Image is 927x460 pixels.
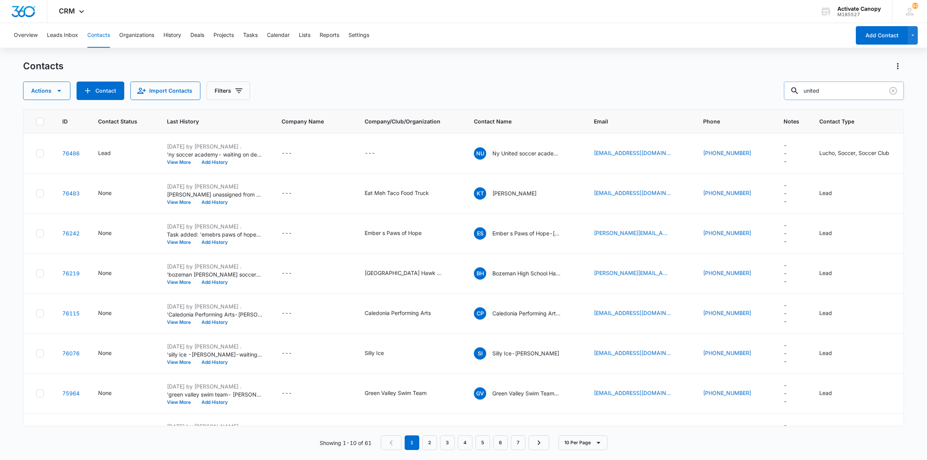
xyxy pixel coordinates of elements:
[282,349,292,358] div: ---
[59,7,75,15] span: CRM
[77,82,124,100] button: Add Contact
[282,309,292,318] div: ---
[267,23,290,48] button: Calendar
[784,421,787,445] div: ---
[282,349,306,358] div: Company Name - - Select to Edit Field
[784,117,801,125] span: Notes
[784,181,801,205] div: Notes - - Select to Edit Field
[784,301,801,325] div: Notes - - Select to Edit Field
[243,23,258,48] button: Tasks
[62,117,68,125] span: ID
[594,349,671,357] a: [EMAIL_ADDRESS][DOMAIN_NAME]
[594,189,671,197] a: [EMAIL_ADDRESS][DOMAIN_NAME]
[207,82,250,100] button: Filters
[819,149,889,157] div: Lucho, Soccer, Soccer Club
[474,347,573,360] div: Contact Name - Silly Ice-Antonio Cacatian - Select to Edit Field
[98,309,112,317] div: None
[474,227,486,240] span: Es
[784,341,801,365] div: Notes - - Select to Edit Field
[474,387,575,400] div: Contact Name - Green Valley Swim Team-Tony OBREGON - Select to Edit Field
[98,117,137,125] span: Contact Status
[703,309,751,317] a: [PHONE_NUMBER]
[167,360,196,365] button: View More
[98,189,125,198] div: Contact Status - None - Select to Edit Field
[365,309,445,318] div: Company/Club/Organization - Caledonia Performing Arts - Select to Edit Field
[365,149,375,158] div: ---
[819,229,846,238] div: Contact Type - Lead - Select to Edit Field
[282,309,306,318] div: Company Name - - Select to Edit Field
[98,229,125,238] div: Contact Status - None - Select to Edit Field
[440,435,455,450] a: Page 3
[365,349,384,357] div: Silly Ice
[784,141,787,165] div: ---
[594,229,685,238] div: Email - tim@emberpoh.org - Select to Edit Field
[559,435,607,450] button: 10 Per Page
[492,269,562,277] p: Bozeman High School Hawk Soccer- [PERSON_NAME]
[98,389,125,398] div: Contact Status - None - Select to Edit Field
[348,23,369,48] button: Settings
[493,435,508,450] a: Page 6
[474,347,486,360] span: SI
[167,400,196,405] button: View More
[14,23,38,48] button: Overview
[784,221,787,245] div: ---
[529,435,549,450] a: Next Page
[475,435,490,450] a: Page 5
[299,23,310,48] button: Lists
[365,389,427,397] div: Green Valley Swim Team
[837,6,881,12] div: account name
[594,229,671,237] a: [PERSON_NAME][EMAIL_ADDRESS][DOMAIN_NAME]
[62,230,80,237] a: Navigate to contact details page for Ember s Paws of Hope-Timothy Nickels
[381,435,549,450] nav: Pagination
[167,310,263,318] p: 'Caledonia Performing Arts-[PERSON_NAME]- waiting on customer/drawigns' ---------- Title: [From]C...
[365,229,422,237] div: Ember s Paws of Hope
[130,82,200,100] button: Import Contacts
[167,382,263,390] p: [DATE] by [PERSON_NAME] .
[703,189,751,197] a: [PHONE_NUMBER]
[594,269,671,277] a: [PERSON_NAME][EMAIL_ADDRESS][PERSON_NAME][DOMAIN_NAME]
[62,350,80,357] a: Navigate to contact details page for Silly Ice-Antonio Cacatian
[167,200,196,205] button: View More
[365,117,455,125] span: Company/Club/Organization
[98,349,112,357] div: None
[422,435,437,450] a: Page 2
[167,160,196,165] button: View More
[167,390,263,398] p: 'green valley swim team- [PERSON_NAME]-waiting on custoemr response' ---------- Title: [From]gree...
[62,150,80,157] a: Navigate to contact details page for Ny United soccer academy-
[594,149,685,158] div: Email - info@nyunitedsoccer.com - Select to Edit Field
[167,190,263,198] p: [PERSON_NAME] unassigned from contact. Lucho . assigned to contact.
[492,389,562,397] p: Green Valley Swim Team-[PERSON_NAME]
[282,269,306,278] div: Company Name - - Select to Edit Field
[784,261,787,285] div: ---
[474,387,486,400] span: GV
[62,270,80,277] a: Navigate to contact details page for Bozeman High School Hawk Soccer- Barrett Frizzell
[819,149,903,158] div: Contact Type - Lucho, Soccer, Soccer Club - Select to Edit Field
[365,309,431,317] div: Caledonia Performing Arts
[784,261,801,285] div: Notes - - Select to Edit Field
[703,389,765,398] div: Phone - (562) 298-2551 - Select to Edit Field
[320,23,339,48] button: Reports
[594,269,685,278] div: Email - barrett.frizzell@gmail.com - Select to Edit Field
[365,349,398,358] div: Company/Club/Organization - Silly Ice - Select to Edit Field
[474,187,486,200] span: KT
[196,320,233,325] button: Add History
[23,60,63,72] h1: Contacts
[196,280,233,285] button: Add History
[167,150,263,158] p: 'ny soccer academy- waiting on desings/sned to customer w/pricing' ---------- Title: [From]ny soc...
[365,269,442,277] div: [GEOGRAPHIC_DATA] Hawk Soccer
[594,389,671,397] a: [EMAIL_ADDRESS][DOMAIN_NAME]
[98,309,125,318] div: Contact Status - None - Select to Edit Field
[282,149,292,158] div: ---
[163,23,181,48] button: History
[282,269,292,278] div: ---
[474,227,575,240] div: Contact Name - Ember s Paws of Hope-Timothy Nickels - Select to Edit Field
[167,117,252,125] span: Last History
[703,229,751,237] a: [PHONE_NUMBER]
[167,422,263,430] p: [DATE] by [PERSON_NAME] .
[492,149,562,157] p: Ny United soccer academy-
[365,229,435,238] div: Company/Club/Organization - Ember s Paws of Hope - Select to Edit Field
[784,341,787,365] div: ---
[492,309,562,317] p: Caledonia Performing Arts-[PERSON_NAME]
[819,309,832,317] div: Lead
[190,23,204,48] button: Deals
